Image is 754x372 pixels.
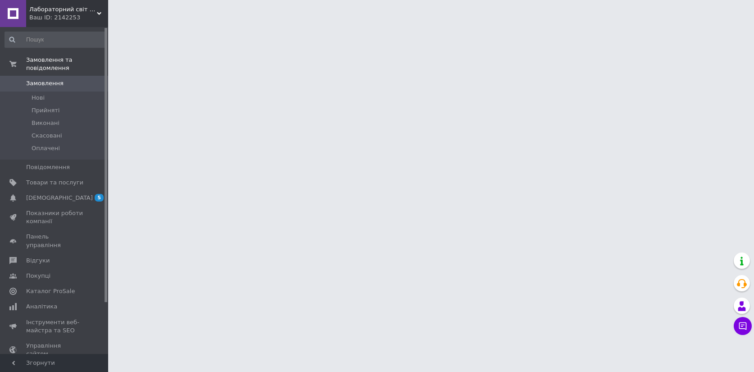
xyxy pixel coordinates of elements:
[95,194,104,202] span: 5
[26,233,83,249] span: Панель управління
[26,342,83,358] span: Управління сайтом
[26,194,93,202] span: [DEMOGRAPHIC_DATA]
[26,287,75,295] span: Каталог ProSale
[32,119,59,127] span: Виконані
[26,163,70,171] span: Повідомлення
[29,5,97,14] span: Лабораторний світ ЛТД
[32,132,62,140] span: Скасовані
[32,144,60,152] span: Оплачені
[32,94,45,102] span: Нові
[32,106,59,115] span: Прийняті
[26,79,64,87] span: Замовлення
[29,14,108,22] div: Ваш ID: 2142253
[26,179,83,187] span: Товари та послуги
[26,257,50,265] span: Відгуки
[734,317,752,335] button: Чат з покупцем
[26,318,83,335] span: Інструменти веб-майстра та SEO
[5,32,106,48] input: Пошук
[26,272,50,280] span: Покупці
[26,209,83,225] span: Показники роботи компанії
[26,56,108,72] span: Замовлення та повідомлення
[26,303,57,311] span: Аналітика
